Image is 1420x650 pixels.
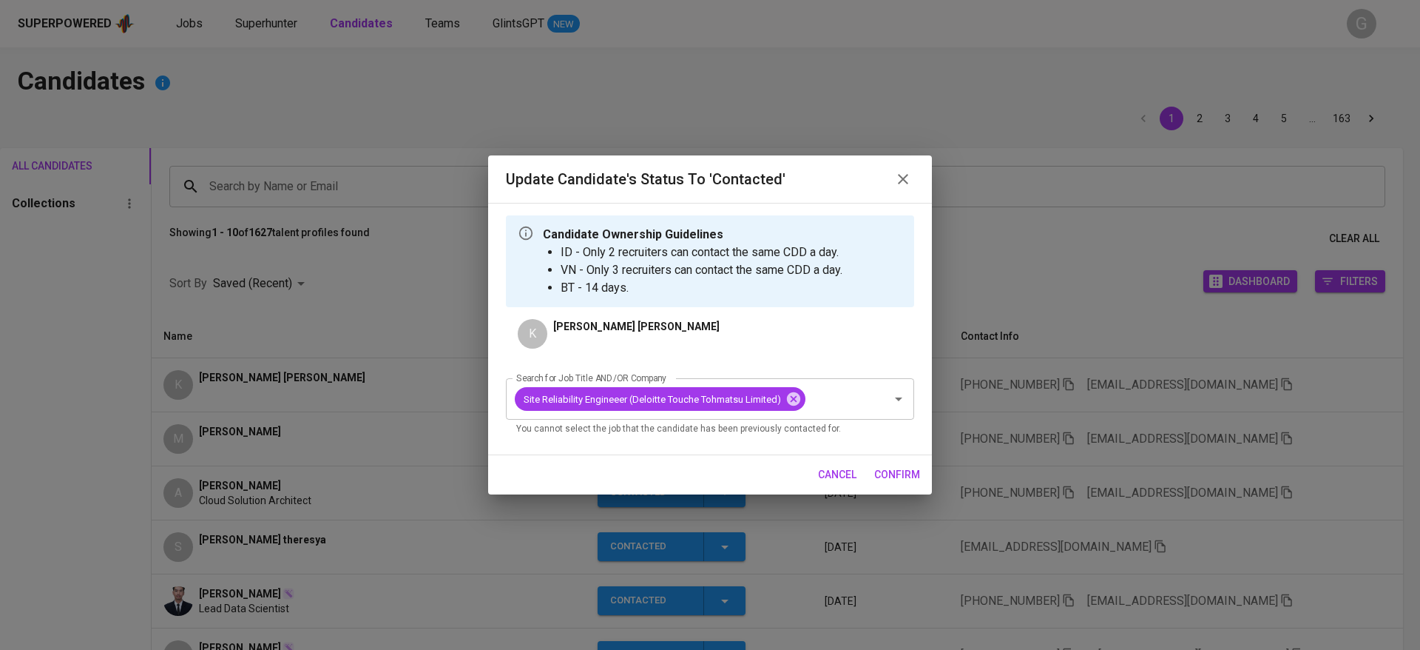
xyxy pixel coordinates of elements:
h6: Update Candidate's Status to 'Contacted' [506,167,785,191]
li: BT - 14 days. [561,279,842,297]
button: cancel [812,461,862,489]
div: K [518,319,547,349]
p: You cannot select the job that the candidate has been previously contacted for. [516,422,904,437]
li: VN - Only 3 recruiters can contact the same CDD a day. [561,261,842,279]
button: confirm [868,461,926,489]
span: confirm [874,466,920,484]
div: Site Reliability Engineeer (Deloitte Touche Tohmatsu Limited) [515,387,805,411]
button: Open [888,389,909,409]
li: ID - Only 2 recruiters can contact the same CDD a day. [561,244,842,261]
p: [PERSON_NAME] [PERSON_NAME] [553,319,720,334]
p: Candidate Ownership Guidelines [543,226,842,244]
span: Site Reliability Engineeer (Deloitte Touche Tohmatsu Limited) [515,392,790,406]
span: cancel [818,466,856,484]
